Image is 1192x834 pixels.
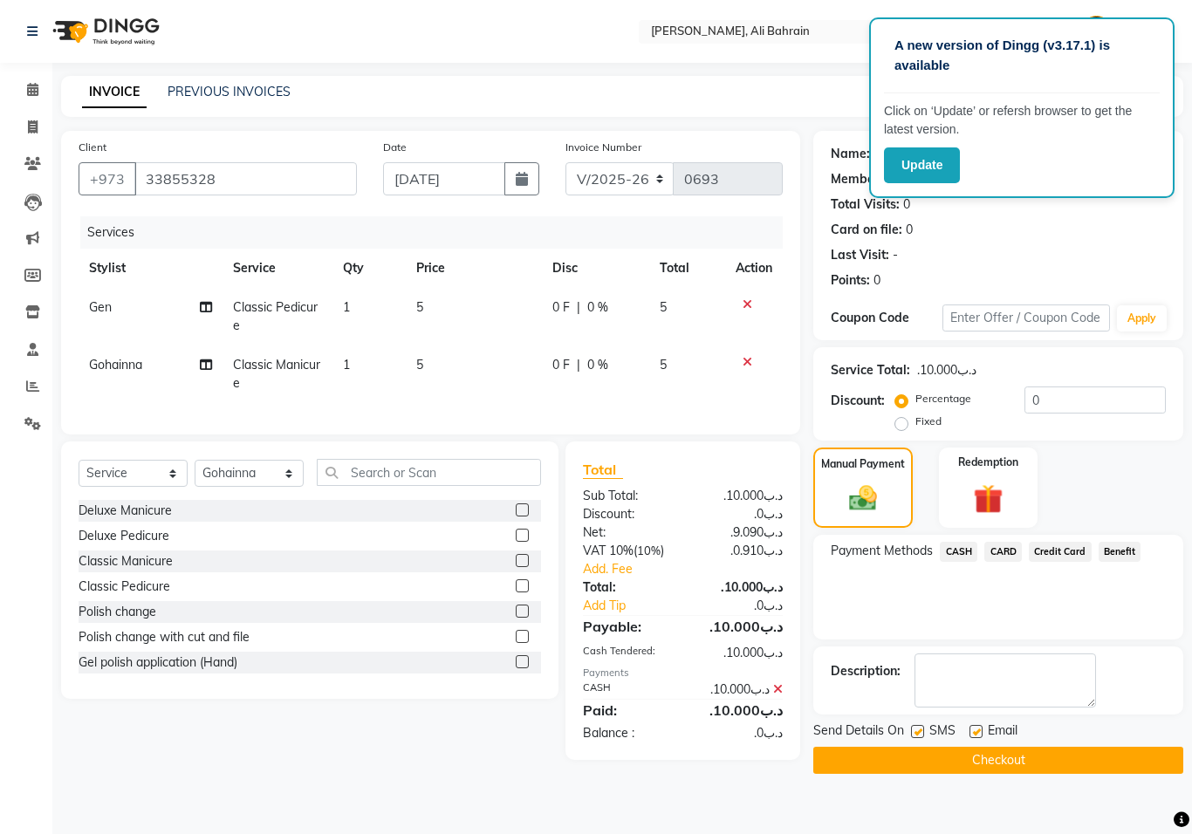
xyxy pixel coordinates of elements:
span: Classic Manicure [233,357,320,391]
button: +973 [79,162,136,195]
button: Checkout [813,747,1183,774]
th: Total [649,249,725,288]
div: ( ) [570,542,683,560]
th: Price [406,249,542,288]
th: Action [725,249,783,288]
span: CASH [940,542,977,562]
span: 5 [416,299,423,315]
span: 0 % [587,356,608,374]
div: .د.ب0 [683,724,797,742]
input: Search by Name/Mobile/Email/Code [134,162,357,195]
div: Paid: [570,700,683,721]
div: .د.ب10.000 [683,578,797,597]
p: A new version of Dingg (v3.17.1) is available [894,36,1149,75]
div: 0 [906,221,913,239]
span: 1 [343,357,350,373]
a: Add. Fee [570,560,796,578]
span: Total [583,461,623,479]
span: 5 [660,299,667,315]
div: Last Visit: [831,246,889,264]
a: Add Tip [570,597,702,615]
div: 0 [903,195,910,214]
div: Cash Tendered: [570,644,683,662]
span: 0 F [552,356,570,374]
div: Membership: [831,170,907,188]
div: .د.ب10.000 [917,361,976,379]
span: Credit Card [1029,542,1092,562]
div: Total Visits: [831,195,900,214]
div: .د.ب0.910 [683,542,797,560]
div: .د.ب10.000 [683,680,797,699]
label: Manual Payment [821,456,905,472]
span: | [577,356,580,374]
label: Client [79,140,106,155]
input: Enter Offer / Coupon Code [942,304,1110,332]
button: Update [884,147,960,183]
span: VAT 10% [583,543,634,558]
div: Balance : [570,724,683,742]
img: Admin [1081,16,1112,46]
div: .د.ب10.000 [683,616,797,637]
span: Payment Methods [831,542,933,560]
th: Disc [542,249,650,288]
label: Date [383,140,407,155]
div: .د.ب10.000 [683,644,797,662]
div: .د.ب0 [702,597,796,615]
span: 1 [343,299,350,315]
div: Total: [570,578,683,597]
div: No Active Membership [831,170,1166,188]
div: .د.ب10.000 [683,700,797,721]
span: 5 [660,357,667,373]
input: Search or Scan [317,459,541,486]
div: Deluxe Pedicure [79,527,169,545]
span: Email [988,721,1017,743]
img: _gift.svg [964,481,1012,517]
div: Coupon Code [831,309,942,327]
div: Discount: [831,392,885,410]
div: Service Total: [831,361,910,379]
img: _cash.svg [840,482,886,515]
div: 0 [873,271,880,290]
div: Payable: [570,616,683,637]
span: Gohainna [89,357,142,373]
span: SMS [929,721,956,743]
div: Description: [831,662,901,680]
span: Gen [89,299,112,315]
span: | [577,298,580,317]
a: PREVIOUS INVOICES [168,84,291,99]
div: Deluxe Manicure [79,502,172,520]
label: Fixed [915,414,942,429]
div: Sub Total: [570,487,683,505]
div: Net: [570,523,683,542]
div: .د.ب9.090 [683,523,797,542]
div: Services [80,216,796,249]
div: Gel polish application (Hand) [79,653,237,672]
img: logo [45,7,164,56]
div: Polish change with cut and file [79,628,250,646]
span: Send Details On [813,721,904,743]
div: CASH [570,680,683,699]
th: Stylist [79,249,223,288]
span: Benefit [1099,542,1141,562]
div: Discount: [570,505,683,523]
div: Classic Manicure [79,552,173,571]
p: Click on ‘Update’ or refersh browser to get the latest version. [884,102,1160,139]
span: Classic Pedicure [233,299,318,333]
div: .د.ب10.000 [683,487,797,505]
div: Polish change [79,603,156,621]
div: Name: [831,145,870,163]
div: Points: [831,271,870,290]
label: Percentage [915,391,971,407]
div: Classic Pedicure [79,578,170,596]
div: Card on file: [831,221,902,239]
span: 0 F [552,298,570,317]
div: - [893,246,898,264]
span: 10% [637,543,661,557]
div: .د.ب0 [683,505,797,523]
th: Service [223,249,332,288]
th: Qty [332,249,406,288]
button: Apply [1117,305,1167,332]
label: Invoice Number [565,140,641,155]
div: Payments [583,666,783,680]
a: INVOICE [82,77,147,108]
